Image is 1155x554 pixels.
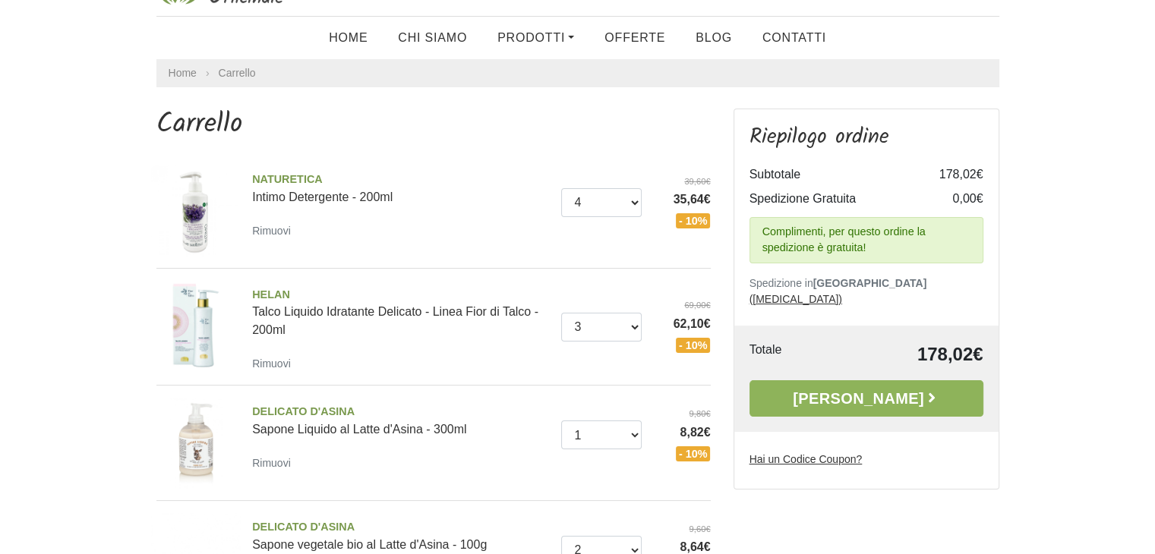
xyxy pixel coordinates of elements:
a: DELICATO D'ASINASapone vegetale bio al Latte d'Asina - 100g [252,519,550,551]
span: 62,10€ [653,315,711,333]
a: Home [169,65,197,81]
span: NATURETICA [252,172,550,188]
u: Hai un Codice Coupon? [749,453,863,465]
span: HELAN [252,287,550,304]
td: Totale [749,341,827,368]
a: Blog [680,23,747,53]
a: Carrello [219,67,256,79]
span: 35,64€ [653,190,711,209]
a: DELICATO D'ASINASapone Liquido al Latte d'Asina - 300ml [252,404,550,436]
a: OFFERTE [589,23,680,53]
del: 39,60€ [653,175,711,188]
td: Spedizione Gratuita [749,187,923,211]
span: DELICATO D'ASINA [252,519,550,536]
h3: Riepilogo ordine [749,124,983,150]
h1: Carrello [156,109,711,141]
a: ([MEDICAL_DATA]) [749,293,842,305]
a: Prodotti [482,23,589,53]
div: Complimenti, per questo ordine la spedizione è gratuita! [749,217,983,263]
td: 0,00€ [923,187,983,211]
small: Rimuovi [252,357,291,370]
a: NATURETICAIntimo Detergente - 200ml [252,172,550,203]
del: 69,00€ [653,299,711,312]
p: Spedizione in [749,275,983,307]
span: - 10% [676,338,711,353]
span: DELICATO D'ASINA [252,404,550,420]
span: - 10% [676,213,711,228]
a: [PERSON_NAME] [749,380,983,417]
a: HELANTalco Liquido Idratante Delicato - Linea Fior di Talco - 200ml [252,287,550,337]
a: Rimuovi [252,354,297,373]
a: Rimuovi [252,453,297,472]
td: 178,02€ [923,162,983,187]
a: Home [314,23,383,53]
img: Sapone Liquido al Latte d'Asina - 300ml [151,398,241,488]
nav: breadcrumb [156,59,999,87]
small: Rimuovi [252,225,291,237]
td: 178,02€ [826,341,983,368]
span: 8,82€ [653,423,711,442]
img: Intimo Detergente - 200ml [151,165,241,256]
b: [GEOGRAPHIC_DATA] [813,277,927,289]
a: Chi Siamo [383,23,482,53]
img: Talco Liquido Idratante Delicato - Linea Fior di Talco - 200ml [151,281,241,371]
label: Hai un Codice Coupon? [749,452,863,467]
span: - 10% [676,446,711,461]
a: Rimuovi [252,221,297,240]
td: Subtotale [749,162,923,187]
small: Rimuovi [252,457,291,469]
del: 9,60€ [653,523,711,536]
del: 9,80€ [653,408,711,420]
a: Contatti [747,23,841,53]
